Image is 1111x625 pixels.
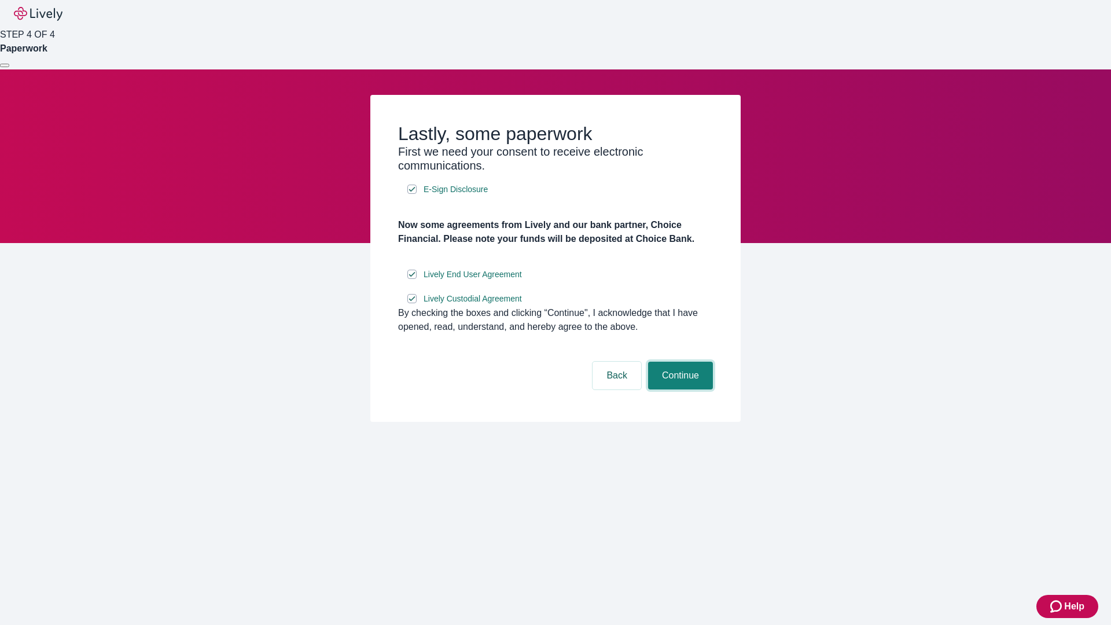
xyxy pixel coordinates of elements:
a: e-sign disclosure document [421,182,490,197]
span: Lively End User Agreement [424,269,522,281]
span: E-Sign Disclosure [424,183,488,196]
button: Back [593,362,641,389]
h2: Lastly, some paperwork [398,123,713,145]
a: e-sign disclosure document [421,292,524,306]
span: Help [1064,600,1084,613]
button: Zendesk support iconHelp [1036,595,1098,618]
span: Lively Custodial Agreement [424,293,522,305]
svg: Zendesk support icon [1050,600,1064,613]
div: By checking the boxes and clicking “Continue", I acknowledge that I have opened, read, understand... [398,306,713,334]
h4: Now some agreements from Lively and our bank partner, Choice Financial. Please note your funds wi... [398,218,713,246]
img: Lively [14,7,62,21]
button: Continue [648,362,713,389]
a: e-sign disclosure document [421,267,524,282]
h3: First we need your consent to receive electronic communications. [398,145,713,172]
